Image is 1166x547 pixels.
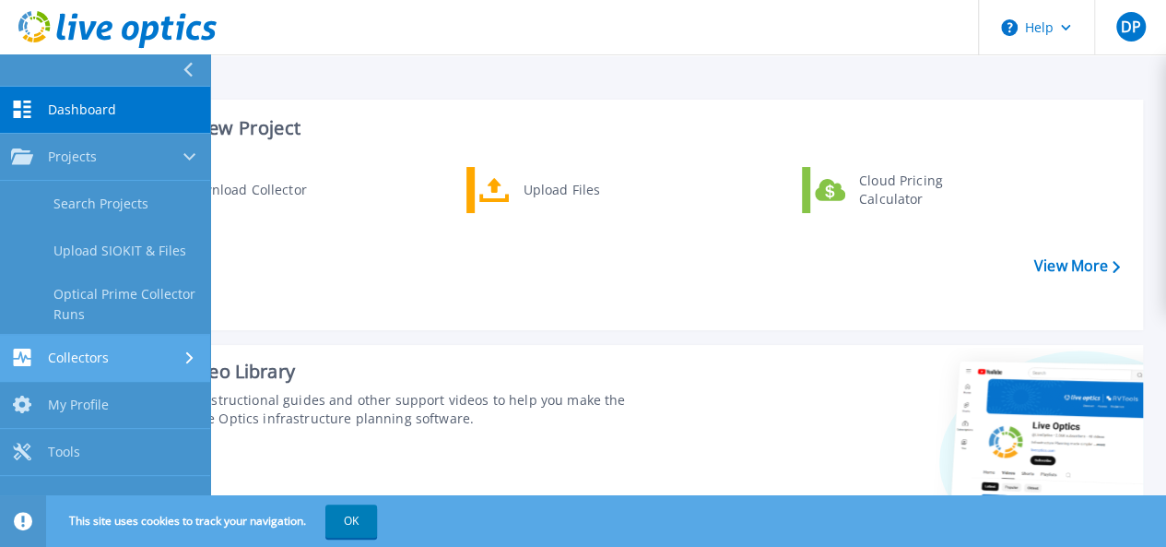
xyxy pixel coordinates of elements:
a: Upload Files [466,167,655,213]
a: Cloud Pricing Calculator [802,167,991,213]
span: This site uses cookies to track your navigation. [51,505,377,538]
div: Upload Files [514,172,651,208]
div: Support Video Library [108,360,655,384]
span: My Profile [48,397,109,413]
span: Projects [48,149,97,165]
div: Find tutorials, instructional guides and other support videos to help you make the most of your L... [108,391,655,428]
a: Download Collector [130,167,319,213]
button: OK [325,505,377,538]
div: Download Collector [175,172,314,208]
div: Cloud Pricing Calculator [850,172,986,208]
a: View More [1034,257,1120,275]
span: DP [1120,19,1140,34]
span: Tools [48,444,80,460]
span: Collectors [48,350,109,366]
span: Dashboard [48,101,116,118]
h3: Start a New Project [131,118,1119,138]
